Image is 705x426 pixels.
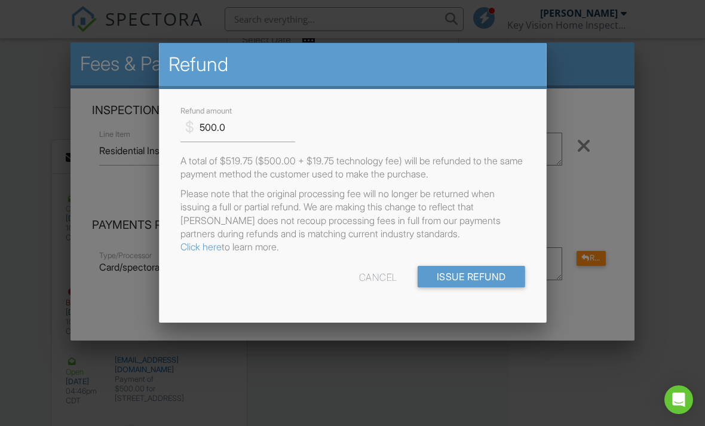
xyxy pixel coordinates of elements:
h2: Refund [168,53,537,76]
p: Please note that the original processing fee will no longer be returned when issuing a full or pa... [180,187,525,254]
a: Click here [180,241,222,253]
div: Cancel [358,266,397,287]
input: Issue Refund [417,266,525,287]
label: Refund amount [180,106,232,117]
div: Open Intercom Messenger [664,385,693,414]
div: $ [185,117,194,137]
p: A total of $519.75 ($500.00 + $19.75 technology fee) will be refunded to the same payment method ... [180,154,525,181]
